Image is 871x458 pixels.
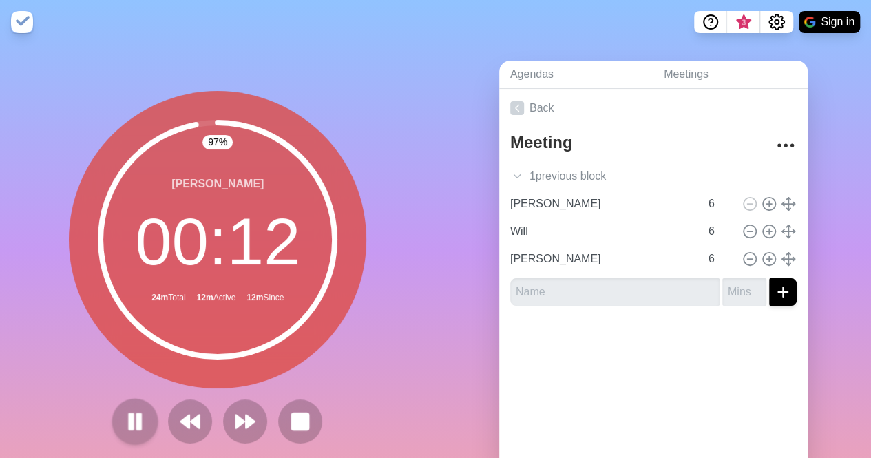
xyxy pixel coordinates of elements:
a: Back [499,89,808,127]
input: Name [510,278,720,306]
a: Meetings [653,61,808,89]
button: Settings [760,11,793,33]
img: google logo [804,17,815,28]
button: Sign in [799,11,860,33]
input: Mins [703,190,736,218]
span: 3 [738,17,749,28]
div: 1 previous block [499,163,808,190]
input: Name [505,245,700,273]
img: timeblocks logo [11,11,33,33]
button: Help [694,11,727,33]
input: Mins [703,245,736,273]
input: Name [505,218,700,245]
a: Agendas [499,61,653,89]
button: More [772,132,799,159]
input: Name [505,190,700,218]
input: Mins [722,278,766,306]
input: Mins [703,218,736,245]
button: What’s new [727,11,760,33]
